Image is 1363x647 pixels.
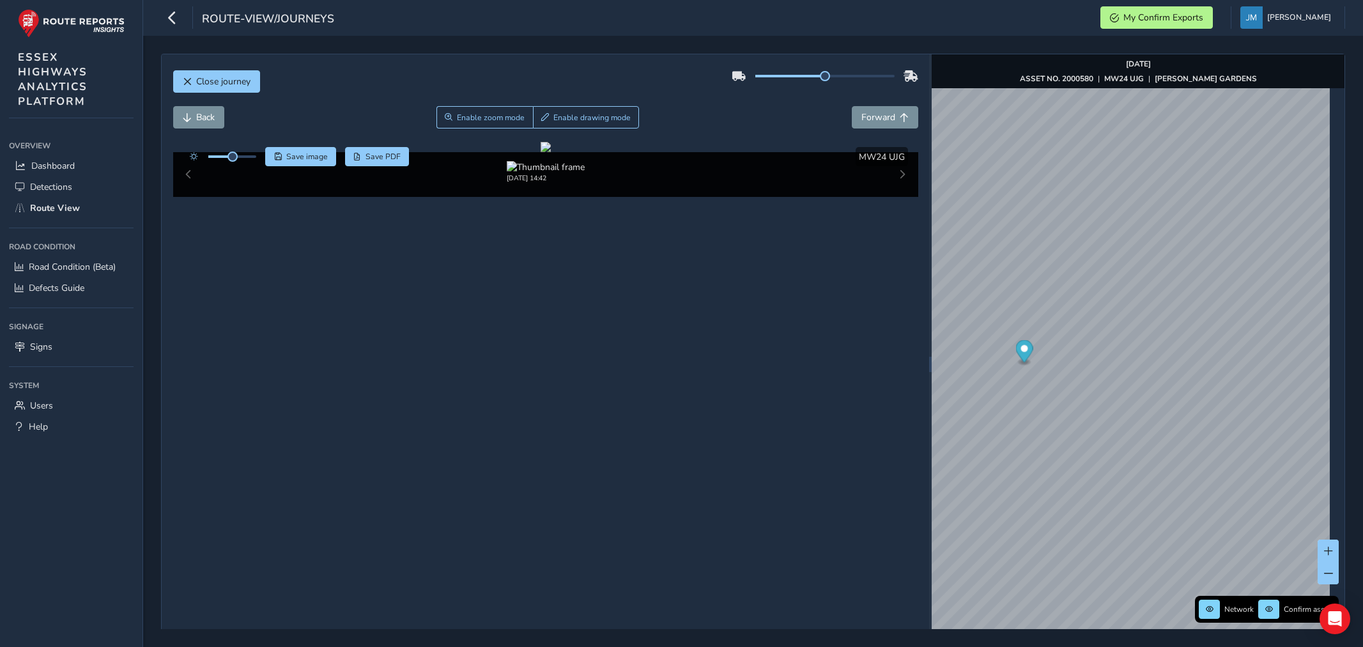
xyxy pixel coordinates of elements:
img: rr logo [18,9,125,38]
span: ESSEX HIGHWAYS ANALYTICS PLATFORM [18,50,88,109]
button: Close journey [173,70,260,93]
div: System [9,376,134,395]
span: Detections [30,181,72,193]
span: Back [196,111,215,123]
span: Dashboard [31,160,75,172]
strong: [DATE] [1126,59,1151,69]
span: Route View [30,202,80,214]
img: Thumbnail frame [507,161,585,173]
div: Map marker [1016,340,1033,366]
strong: ASSET NO. 2000580 [1020,74,1093,84]
div: Overview [9,136,134,155]
span: Save image [286,152,328,162]
a: Users [9,395,134,416]
span: Close journey [196,75,250,88]
span: Network [1224,604,1254,614]
span: Users [30,400,53,412]
button: Back [173,106,224,129]
span: Defects Guide [29,282,84,294]
div: [DATE] 14:42 [507,173,585,183]
a: Road Condition (Beta) [9,256,134,277]
span: Forward [861,111,895,123]
div: Signage [9,317,134,336]
div: Open Intercom Messenger [1320,604,1350,634]
span: route-view/journeys [202,11,334,29]
span: Save PDF [366,152,401,162]
span: Enable drawing mode [553,113,631,123]
strong: MW24 UJG [1104,74,1144,84]
span: Enable zoom mode [457,113,525,123]
span: Signs [30,341,52,353]
span: Help [29,421,48,433]
span: [PERSON_NAME] [1267,6,1331,29]
a: Dashboard [9,155,134,176]
strong: [PERSON_NAME] GARDENS [1155,74,1257,84]
img: diamond-layout [1240,6,1263,29]
span: Road Condition (Beta) [29,261,116,273]
button: Forward [852,106,918,129]
button: [PERSON_NAME] [1240,6,1336,29]
button: My Confirm Exports [1100,6,1213,29]
a: Detections [9,176,134,198]
a: Defects Guide [9,277,134,299]
a: Signs [9,336,134,357]
span: Confirm assets [1284,604,1335,614]
button: Save [265,147,336,166]
button: PDF [345,147,410,166]
span: My Confirm Exports [1123,12,1203,24]
button: Zoom [436,106,533,129]
span: MW24 UJG [859,151,905,163]
div: Road Condition [9,237,134,256]
button: Draw [533,106,640,129]
a: Route View [9,198,134,219]
div: | | [1020,74,1257,84]
a: Help [9,416,134,437]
